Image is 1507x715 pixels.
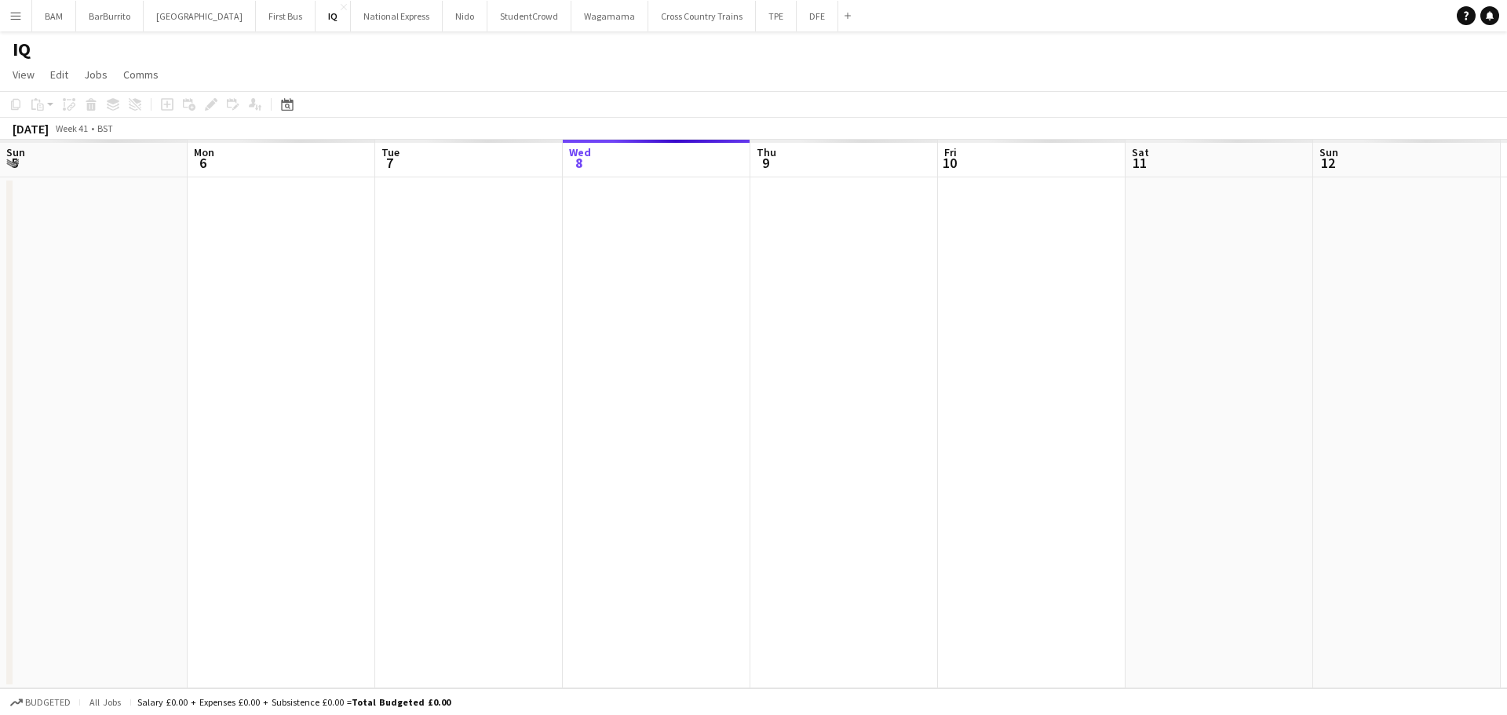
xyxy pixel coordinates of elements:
button: BAM [32,1,76,31]
button: StudentCrowd [487,1,571,31]
button: First Bus [256,1,316,31]
span: 6 [192,154,214,172]
span: Thu [757,145,776,159]
div: [DATE] [13,121,49,137]
button: BarBurrito [76,1,144,31]
a: Jobs [78,64,114,85]
button: [GEOGRAPHIC_DATA] [144,1,256,31]
span: Tue [381,145,400,159]
h1: IQ [13,38,31,61]
span: 12 [1317,154,1338,172]
span: Budgeted [25,697,71,708]
span: Edit [50,67,68,82]
a: Edit [44,64,75,85]
span: Mon [194,145,214,159]
a: View [6,64,41,85]
span: All jobs [86,696,124,708]
button: Wagamama [571,1,648,31]
span: Sat [1132,145,1149,159]
span: 11 [1129,154,1149,172]
button: National Express [351,1,443,31]
span: Comms [123,67,159,82]
button: DFE [797,1,838,31]
span: 7 [379,154,400,172]
span: 5 [4,154,25,172]
button: Cross Country Trains [648,1,756,31]
span: Wed [569,145,591,159]
span: View [13,67,35,82]
span: Sun [1319,145,1338,159]
button: TPE [756,1,797,31]
a: Comms [117,64,165,85]
span: Week 41 [52,122,91,134]
span: Sun [6,145,25,159]
button: Budgeted [8,694,73,711]
button: IQ [316,1,351,31]
span: Jobs [84,67,108,82]
div: Salary £0.00 + Expenses £0.00 + Subsistence £0.00 = [137,696,451,708]
button: Nido [443,1,487,31]
span: 8 [567,154,591,172]
span: Total Budgeted £0.00 [352,696,451,708]
span: Fri [944,145,957,159]
div: BST [97,122,113,134]
span: 10 [942,154,957,172]
span: 9 [754,154,776,172]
